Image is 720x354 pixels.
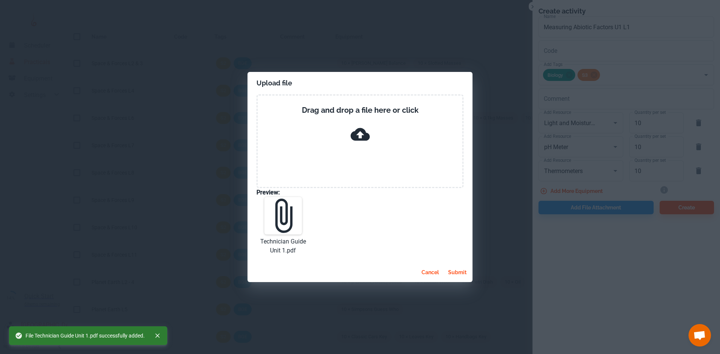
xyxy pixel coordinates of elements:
[15,332,145,340] span: File Technician Guide Unit 1.pdf successfully added.
[256,237,309,255] p: Technician Guide Unit 1.pdf
[445,266,469,279] button: submit
[247,72,472,94] h2: Upload file
[688,324,711,347] a: Open chat
[418,266,442,279] button: cancel
[258,105,462,116] p: Drag and drop a file here or click
[151,329,164,342] button: Close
